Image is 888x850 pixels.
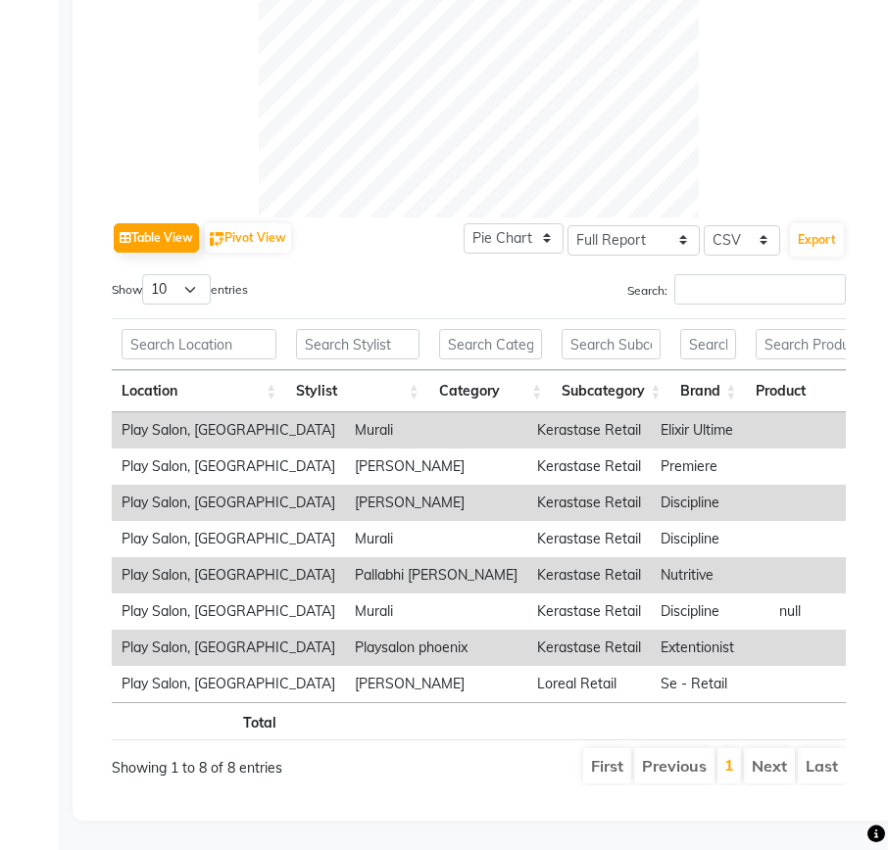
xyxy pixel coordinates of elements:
[651,521,769,557] td: Discipline
[345,666,527,702] td: [PERSON_NAME]
[527,666,651,702] td: Loreal Retail
[552,370,670,412] th: Subcategory: activate to sort column ascending
[345,485,527,521] td: [PERSON_NAME]
[345,557,527,593] td: Pallabhi [PERSON_NAME]
[674,274,846,305] input: Search:
[112,593,345,630] td: Play Salon, [GEOGRAPHIC_DATA]
[114,223,199,253] button: Table View
[651,666,769,702] td: Se - Retail
[670,370,746,412] th: Brand: activate to sort column ascending
[651,449,769,485] td: Premiere
[527,449,651,485] td: Kerastase Retail
[562,329,661,359] input: Search Subcategory
[112,274,248,305] label: Show entries
[345,449,527,485] td: [PERSON_NAME]
[627,274,846,305] label: Search:
[112,449,345,485] td: Play Salon, [GEOGRAPHIC_DATA]
[112,485,345,521] td: Play Salon, [GEOGRAPHIC_DATA]
[112,702,286,740] th: Total
[122,329,276,359] input: Search Location
[112,557,345,593] td: Play Salon, [GEOGRAPHIC_DATA]
[345,412,527,449] td: Murali
[112,370,286,412] th: Location: activate to sort column ascending
[345,521,527,557] td: Murali
[112,666,345,702] td: Play Salon, [GEOGRAPHIC_DATA]
[112,746,401,779] div: Showing 1 to 8 of 8 entries
[680,329,736,359] input: Search Brand
[651,630,769,666] td: Extentionist
[790,223,844,257] button: Export
[724,755,734,775] a: 1
[769,593,845,630] td: null
[296,329,419,359] input: Search Stylist
[527,630,651,666] td: Kerastase Retail
[112,412,345,449] td: Play Salon, [GEOGRAPHIC_DATA]
[439,329,542,359] input: Search Category
[142,274,211,305] select: Showentries
[112,521,345,557] td: Play Salon, [GEOGRAPHIC_DATA]
[527,412,651,449] td: Kerastase Retail
[527,557,651,593] td: Kerastase Retail
[527,593,651,630] td: Kerastase Retail
[527,485,651,521] td: Kerastase Retail
[651,557,769,593] td: Nutritive
[205,223,291,253] button: Pivot View
[286,370,428,412] th: Stylist: activate to sort column ascending
[429,370,552,412] th: Category: activate to sort column ascending
[651,412,769,449] td: Elixir Ultime
[345,593,527,630] td: Murali
[527,521,651,557] td: Kerastase Retail
[210,232,224,247] img: pivot.png
[345,630,527,666] td: Playsalon phoenix
[651,593,769,630] td: Discipline
[112,630,345,666] td: Play Salon, [GEOGRAPHIC_DATA]
[651,485,769,521] td: Discipline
